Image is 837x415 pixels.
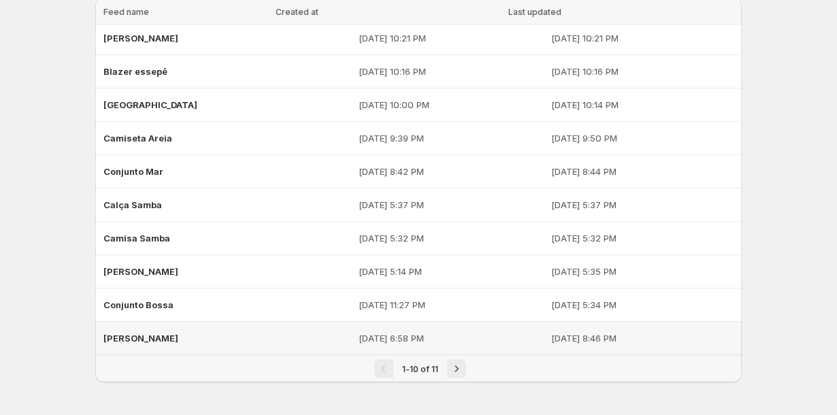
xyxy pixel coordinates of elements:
p: [DATE] 8:42 PM [359,165,543,178]
span: Calça Samba [103,199,162,210]
p: [DATE] 5:32 PM [359,231,543,245]
p: [DATE] 5:34 PM [551,298,734,312]
span: [PERSON_NAME] [103,333,178,344]
p: [DATE] 5:37 PM [551,198,734,212]
p: [DATE] 6:58 PM [359,331,543,345]
span: [GEOGRAPHIC_DATA] [103,99,197,110]
p: [DATE] 10:16 PM [359,65,543,78]
span: 1-10 of 11 [402,364,438,374]
p: [DATE] 5:14 PM [359,265,543,278]
span: Feed name [103,7,149,17]
p: [DATE] 5:35 PM [551,265,734,278]
span: Camisa Samba [103,233,170,244]
span: Camiseta Areia [103,133,172,144]
p: [DATE] 10:21 PM [359,31,543,45]
p: [DATE] 10:21 PM [551,31,734,45]
p: [DATE] 10:14 PM [551,98,734,112]
span: Created at [276,7,318,17]
p: [DATE] 10:16 PM [551,65,734,78]
p: [DATE] 9:50 PM [551,131,734,145]
span: Conjunto Bossa [103,299,174,310]
p: [DATE] 10:00 PM [359,98,543,112]
p: [DATE] 8:44 PM [551,165,734,178]
span: [PERSON_NAME] [103,33,178,44]
p: [DATE] 5:37 PM [359,198,543,212]
button: Next [447,359,466,378]
span: Blazer essepê [103,66,167,77]
p: [DATE] 11:27 PM [359,298,543,312]
p: [DATE] 8:46 PM [551,331,734,345]
p: [DATE] 9:39 PM [359,131,543,145]
nav: Pagination [95,354,742,382]
p: [DATE] 5:32 PM [551,231,734,245]
span: [PERSON_NAME] [103,266,178,277]
span: Last updated [508,7,561,17]
span: Conjunto Mar [103,166,163,177]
